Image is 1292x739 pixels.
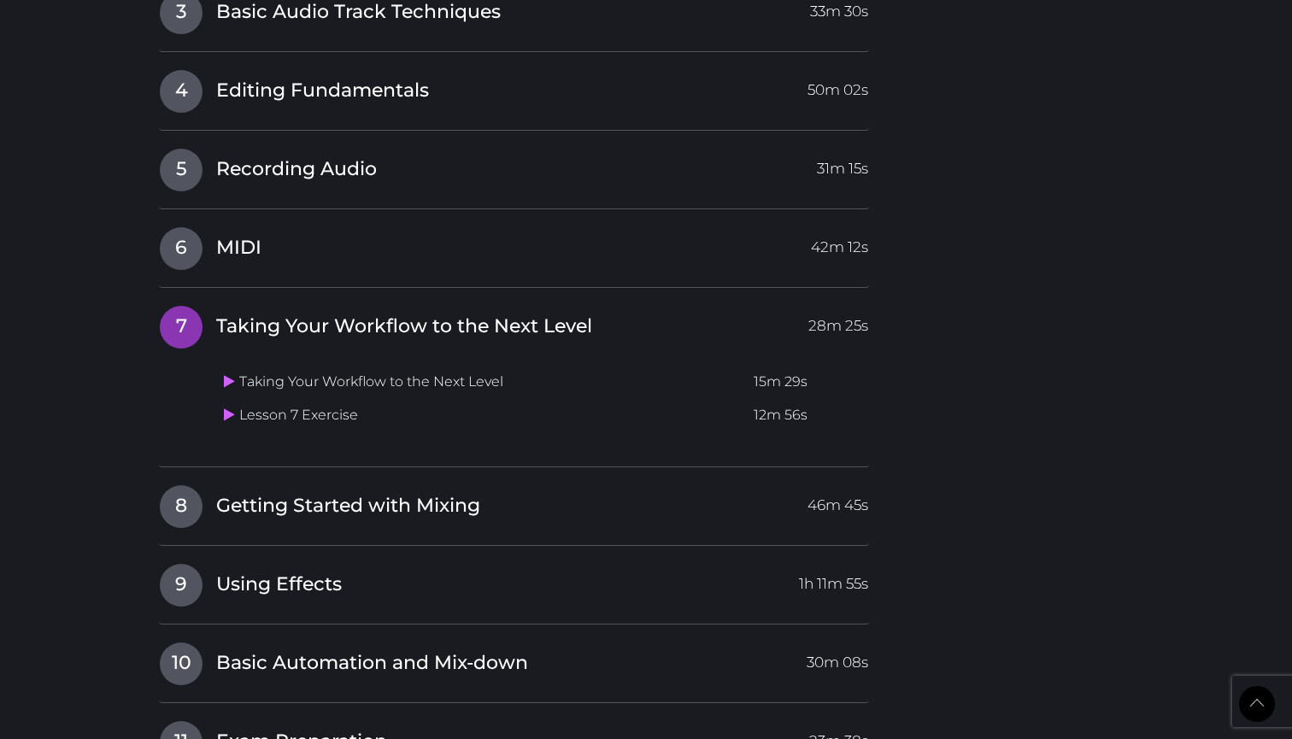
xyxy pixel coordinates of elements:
span: 1h 11m 55s [799,564,868,595]
span: MIDI [216,235,261,261]
span: 4 [160,70,203,113]
a: 9Using Effects1h 11m 55s [159,563,869,599]
span: 50m 02s [807,70,868,101]
span: 6 [160,227,203,270]
span: Basic Automation and Mix-down [216,650,528,677]
span: 5 [160,149,203,191]
span: 30m 08s [807,642,868,673]
span: Using Effects [216,572,342,598]
a: 8Getting Started with Mixing46m 45s [159,484,869,520]
span: Recording Audio [216,156,377,183]
span: Editing Fundamentals [216,78,429,104]
td: 12m 56s [747,399,869,432]
span: 28m 25s [808,306,868,337]
span: Taking Your Workflow to the Next Level [216,314,592,340]
a: Back to Top [1239,686,1275,722]
a: 10Basic Automation and Mix-down30m 08s [159,642,869,677]
a: 6MIDI42m 12s [159,226,869,262]
td: 15m 29s [747,366,869,399]
a: 7Taking Your Workflow to the Next Level28m 25s [159,305,869,341]
td: Lesson 7 Exercise [217,399,747,432]
a: 4Editing Fundamentals50m 02s [159,69,869,105]
a: 5Recording Audio31m 15s [159,148,869,184]
span: 46m 45s [807,485,868,516]
span: 8 [160,485,203,528]
td: Taking Your Workflow to the Next Level [217,366,747,399]
span: 9 [160,564,203,607]
span: 31m 15s [817,149,868,179]
span: 10 [160,642,203,685]
span: 7 [160,306,203,349]
span: Getting Started with Mixing [216,493,480,519]
span: 42m 12s [811,227,868,258]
